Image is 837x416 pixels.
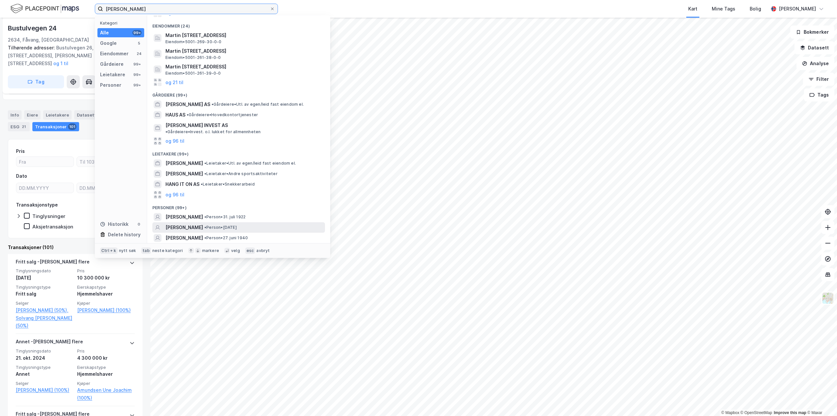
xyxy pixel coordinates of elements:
[77,300,135,306] span: Kjøper
[136,222,142,227] div: 0
[212,102,214,107] span: •
[132,62,142,67] div: 99+
[16,381,73,386] span: Selger
[100,81,121,89] div: Personer
[165,111,185,119] span: HAUS AS
[204,161,206,166] span: •
[16,386,73,394] a: [PERSON_NAME] (100%)
[16,147,25,155] div: Pris
[165,100,210,108] span: [PERSON_NAME] AS
[774,410,806,415] a: Improve this map
[8,75,64,88] button: Tag
[804,385,837,416] iframe: Chat Widget
[100,50,128,58] div: Eiendommer
[100,60,124,68] div: Gårdeiere
[8,36,89,44] div: 2634, Fåvang, [GEOGRAPHIC_DATA]
[77,183,134,193] input: DD.MM.YYYY
[741,410,772,415] a: OpenStreetMap
[147,18,330,30] div: Eiendommer (24)
[796,57,834,70] button: Analyse
[804,385,837,416] div: Kontrollprogram for chat
[165,180,199,188] span: HANG IT ON AS
[16,201,58,209] div: Transaksjonstype
[165,121,228,129] span: [PERSON_NAME] INVEST AS
[165,71,221,76] span: Eiendom • 5001-261-39-0-0
[165,224,203,231] span: [PERSON_NAME]
[803,73,834,86] button: Filter
[100,39,117,47] div: Google
[16,348,73,354] span: Tinglysningsdato
[165,137,184,145] button: og 96 til
[77,290,135,298] div: Hjemmelshaver
[790,26,834,39] button: Bokmerker
[187,112,258,118] span: Gårdeiere • Hovedkontortjenester
[712,5,735,13] div: Mine Tags
[204,161,296,166] span: Leietaker • Utl. av egen/leid fast eiendom el.
[147,146,330,158] div: Leietakere (99+)
[103,4,270,14] input: Søk på adresse, matrikkel, gårdeiere, leietakere eller personer
[77,370,135,378] div: Hjemmelshaver
[16,306,73,314] a: [PERSON_NAME] (50%),
[147,200,330,212] div: Personer (99+)
[100,220,128,228] div: Historikk
[10,3,79,14] img: logo.f888ab2527a4732fd821a326f86c7f29.svg
[77,386,135,402] a: Amundsen Une Joachim (100%)
[16,365,73,370] span: Tinglysningstype
[204,225,206,230] span: •
[16,314,73,330] a: Solvang [PERSON_NAME] (50%)
[165,159,203,167] span: [PERSON_NAME]
[147,87,330,99] div: Gårdeiere (99+)
[77,268,135,274] span: Pris
[721,410,739,415] a: Mapbox
[204,225,237,230] span: Person • [DATE]
[8,23,58,33] div: Bustulvegen 24
[16,183,74,193] input: DD.MM.YYYY
[77,284,135,290] span: Eierskapstype
[77,157,134,167] input: Til 10300000
[804,88,834,101] button: Tags
[231,248,240,253] div: velg
[750,5,761,13] div: Bolig
[202,248,219,253] div: markere
[165,170,203,178] span: [PERSON_NAME]
[77,348,135,354] span: Pris
[16,338,83,348] div: Annet - [PERSON_NAME] flere
[132,30,142,35] div: 99+
[100,247,118,254] div: Ctrl + k
[165,129,167,134] span: •
[77,274,135,282] div: 10 300 000 kr
[32,224,73,230] div: Aksjetransaksjon
[136,51,142,56] div: 24
[8,110,22,119] div: Info
[165,78,183,86] button: og 21 til
[256,248,270,253] div: avbryt
[204,235,206,240] span: •
[187,112,189,117] span: •
[822,292,834,304] img: Z
[201,182,255,187] span: Leietaker • Snekkerarbeid
[119,248,136,253] div: nytt søk
[16,172,27,180] div: Dato
[100,29,109,37] div: Alle
[136,41,142,46] div: 5
[245,247,255,254] div: esc
[32,122,79,131] div: Transaksjoner
[8,44,137,67] div: Bustulvegen 26, [PERSON_NAME][STREET_ADDRESS], [PERSON_NAME][STREET_ADDRESS]
[108,231,141,239] div: Delete history
[16,274,73,282] div: [DATE]
[8,45,56,50] span: Tilhørende adresser:
[43,110,72,119] div: Leietakere
[24,110,41,119] div: Eiere
[204,214,206,219] span: •
[77,365,135,370] span: Eierskapstype
[77,354,135,362] div: 4 300 000 kr
[165,191,184,199] button: og 96 til
[77,306,135,314] a: [PERSON_NAME] (100%)
[212,102,304,107] span: Gårdeiere • Utl. av egen/leid fast eiendom el.
[779,5,816,13] div: [PERSON_NAME]
[16,284,73,290] span: Tinglysningstype
[204,235,248,241] span: Person • 27. juni 1940
[165,47,322,55] span: Martin [STREET_ADDRESS]
[204,214,246,220] span: Person • 31. juli 1922
[204,171,206,176] span: •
